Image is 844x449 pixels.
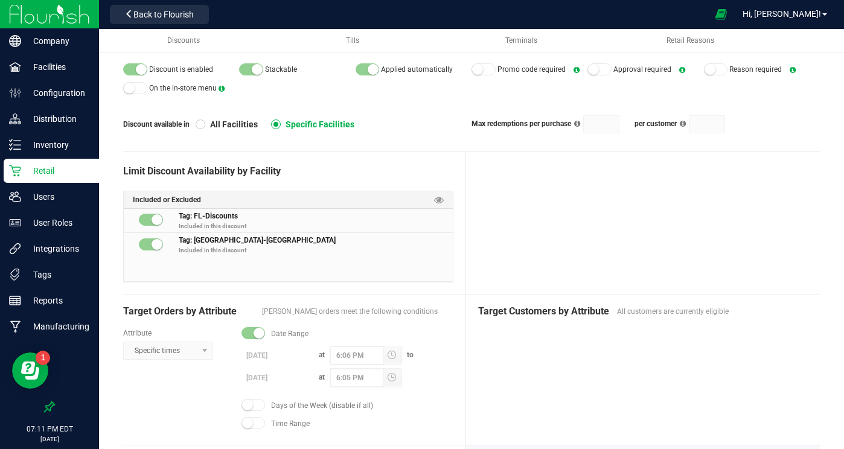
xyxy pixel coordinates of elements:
p: Tags [21,267,94,282]
div: Limit Discount Availability by Facility [123,164,453,179]
span: Date Range [271,328,309,339]
span: Discount available in [123,119,196,130]
p: User Roles [21,215,94,230]
span: Specific Facilities [281,119,354,130]
span: per customer [635,119,677,128]
span: Back to Flourish [133,10,194,19]
span: All Facilities [205,119,258,130]
p: Integrations [21,241,94,256]
span: Tills [346,36,359,45]
span: Target Orders by Attribute [123,304,256,319]
span: Hi, [PERSON_NAME]! [743,9,821,19]
iframe: Resource center unread badge [36,351,50,365]
p: 07:11 PM EDT [5,424,94,435]
span: Preview [434,194,444,206]
span: Tag: [GEOGRAPHIC_DATA]-[GEOGRAPHIC_DATA] [179,234,336,244]
inline-svg: Company [9,35,21,47]
inline-svg: Users [9,191,21,203]
span: Promo code required [497,65,566,74]
p: Inventory [21,138,94,152]
span: Applied automatically [381,65,453,74]
p: Included in this discount [179,246,453,255]
inline-svg: Facilities [9,61,21,73]
span: Retail Reasons [667,36,714,45]
p: Users [21,189,94,204]
p: [DATE] [5,435,94,444]
span: Open Ecommerce Menu [708,2,735,26]
span: Stackable [265,65,297,74]
span: Target Customers by Attribute [478,304,611,319]
span: Discount is enabled [149,65,213,74]
inline-svg: User Roles [9,217,21,229]
label: Pin the sidebar to full width on large screens [43,401,56,413]
span: Max redemptions per purchase [472,119,571,128]
span: to [402,351,418,359]
label: Attribute [123,328,229,339]
p: Manufacturing [21,319,94,334]
span: Terminals [505,36,537,45]
span: at [314,373,330,381]
span: at [314,351,330,359]
iframe: Resource center [12,352,48,389]
div: Included or Excluded [124,191,453,209]
span: Discounts [167,36,200,45]
p: Facilities [21,60,94,74]
span: Reason required [729,65,782,74]
inline-svg: Reports [9,295,21,307]
span: On the in-store menu [149,84,217,92]
span: Days of the Week (disable if all) [271,400,373,411]
p: Included in this discount [179,221,453,231]
p: Company [21,34,94,48]
p: Configuration [21,86,94,100]
p: Retail [21,164,94,178]
span: Approval required [613,65,671,74]
span: All customers are currently eligible [617,306,808,317]
p: Reports [21,293,94,308]
inline-svg: Configuration [9,87,21,99]
inline-svg: Tags [9,269,21,281]
span: [PERSON_NAME] orders meet the following conditions [262,306,453,317]
inline-svg: Distribution [9,113,21,125]
span: Time Range [271,418,310,429]
inline-svg: Manufacturing [9,320,21,333]
inline-svg: Retail [9,165,21,177]
p: Distribution [21,112,94,126]
span: Tag: FL-Discounts [179,210,238,220]
inline-svg: Integrations [9,243,21,255]
button: Back to Flourish [110,5,209,24]
inline-svg: Inventory [9,139,21,151]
